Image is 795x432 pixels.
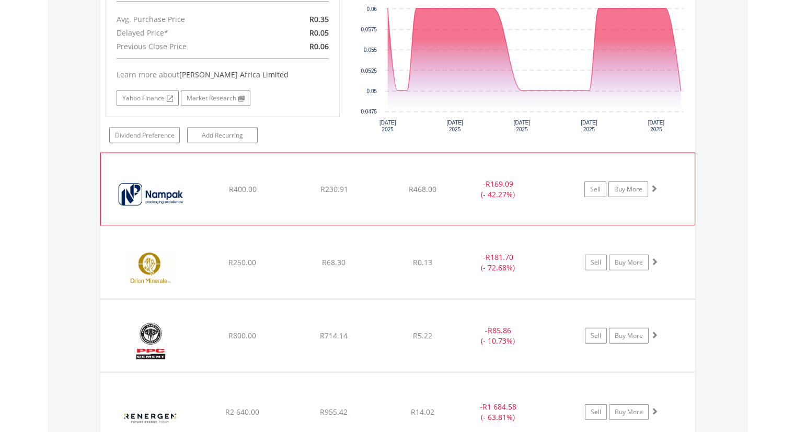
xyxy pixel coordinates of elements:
[309,28,329,38] span: R0.05
[413,257,432,267] span: R0.13
[106,240,195,296] img: EQU.ZA.ORN.png
[514,120,531,132] text: [DATE] 2025
[364,47,377,53] text: 0.055
[106,166,196,223] img: EQU.ZA.NPK.png
[648,120,664,132] text: [DATE] 2025
[109,26,261,40] div: Delayed Price*
[581,120,597,132] text: [DATE] 2025
[109,13,261,26] div: Avg. Purchase Price
[366,6,377,12] text: 0.06
[187,128,258,143] a: Add Recurring
[361,68,377,74] text: 0.0525
[106,313,195,369] img: EQU.ZA.PPC.png
[181,90,250,106] a: Market Research
[482,402,516,412] span: R1 684.58
[309,14,329,24] span: R0.35
[309,41,329,51] span: R0.06
[609,404,649,420] a: Buy More
[585,328,607,344] a: Sell
[361,27,377,32] text: 0.0575
[117,90,179,106] a: Yahoo Finance
[584,181,606,197] a: Sell
[459,252,538,273] div: - (- 72.68%)
[228,331,256,340] span: R800.00
[320,407,348,417] span: R955.42
[228,257,256,267] span: R250.00
[228,184,256,194] span: R400.00
[585,404,607,420] a: Sell
[458,179,537,200] div: - (- 42.27%)
[322,257,345,267] span: R68.30
[320,331,348,340] span: R714.14
[109,40,261,53] div: Previous Close Price
[459,325,538,346] div: - (- 10.73%)
[609,255,649,270] a: Buy More
[488,325,511,335] span: R85.86
[459,402,538,423] div: - (- 63.81%)
[366,88,377,94] text: 0.05
[446,120,463,132] text: [DATE] 2025
[379,120,396,132] text: [DATE] 2025
[486,252,513,262] span: R181.70
[361,109,377,115] text: 0.0475
[409,184,436,194] span: R468.00
[225,407,259,417] span: R2 640.00
[413,331,432,340] span: R5.22
[179,70,289,79] span: [PERSON_NAME] Africa Limited
[117,70,329,80] div: Learn more about
[608,181,648,197] a: Buy More
[320,184,348,194] span: R230.91
[609,328,649,344] a: Buy More
[585,255,607,270] a: Sell
[485,179,513,189] span: R169.09
[109,128,180,143] a: Dividend Preference
[411,407,434,417] span: R14.02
